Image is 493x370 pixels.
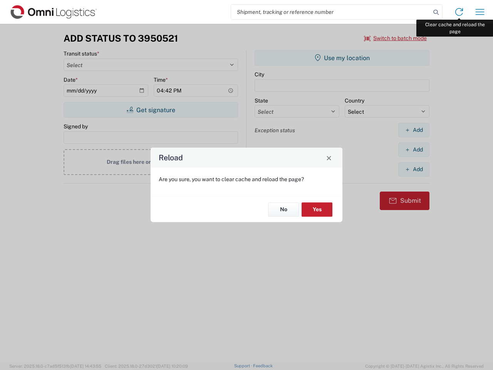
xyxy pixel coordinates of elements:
button: No [268,202,299,217]
button: Yes [302,202,332,217]
input: Shipment, tracking or reference number [231,5,431,19]
p: Are you sure, you want to clear cache and reload the page? [159,176,334,183]
h4: Reload [159,152,183,163]
button: Close [324,152,334,163]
